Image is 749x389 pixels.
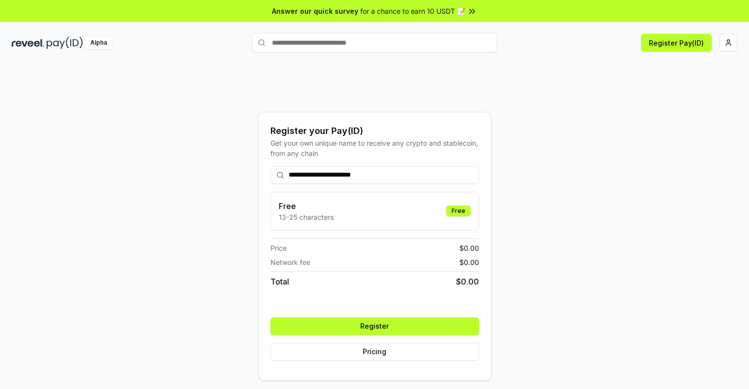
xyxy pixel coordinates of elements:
[270,243,287,253] span: Price
[360,6,465,16] span: for a chance to earn 10 USDT 📝
[270,257,310,267] span: Network fee
[270,276,289,287] span: Total
[456,276,479,287] span: $ 0.00
[47,37,83,49] img: pay_id
[12,37,45,49] img: reveel_dark
[270,317,479,335] button: Register
[270,343,479,361] button: Pricing
[272,6,358,16] span: Answer our quick survey
[279,212,334,222] p: 13-25 characters
[85,37,112,49] div: Alpha
[641,34,712,52] button: Register Pay(ID)
[446,206,471,216] div: Free
[459,257,479,267] span: $ 0.00
[270,124,479,138] div: Register your Pay(ID)
[459,243,479,253] span: $ 0.00
[279,200,334,212] h3: Free
[270,138,479,158] div: Get your own unique name to receive any crypto and stablecoin, from any chain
